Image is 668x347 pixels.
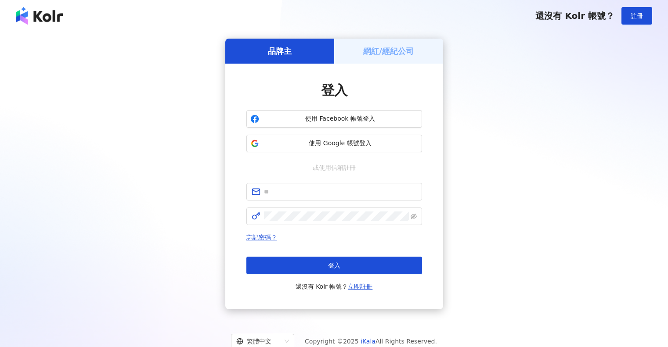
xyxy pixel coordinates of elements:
a: 忘記密碼？ [246,234,277,241]
a: 立即註冊 [348,283,372,290]
span: 登入 [328,262,340,269]
span: 註冊 [631,12,643,19]
h5: 網紅/經紀公司 [363,46,414,57]
span: 登入 [321,82,347,98]
span: 還沒有 Kolr 帳號？ [535,11,614,21]
span: Copyright © 2025 All Rights Reserved. [305,336,437,347]
button: 註冊 [621,7,652,25]
h5: 品牌主 [268,46,292,57]
span: eye-invisible [411,213,417,219]
span: 使用 Facebook 帳號登入 [263,114,418,123]
button: 使用 Facebook 帳號登入 [246,110,422,128]
span: 還沒有 Kolr 帳號？ [296,281,373,292]
span: 或使用信箱註冊 [307,163,362,172]
button: 登入 [246,257,422,274]
span: 使用 Google 帳號登入 [263,139,418,148]
img: logo [16,7,63,25]
button: 使用 Google 帳號登入 [246,135,422,152]
a: iKala [361,338,376,345]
